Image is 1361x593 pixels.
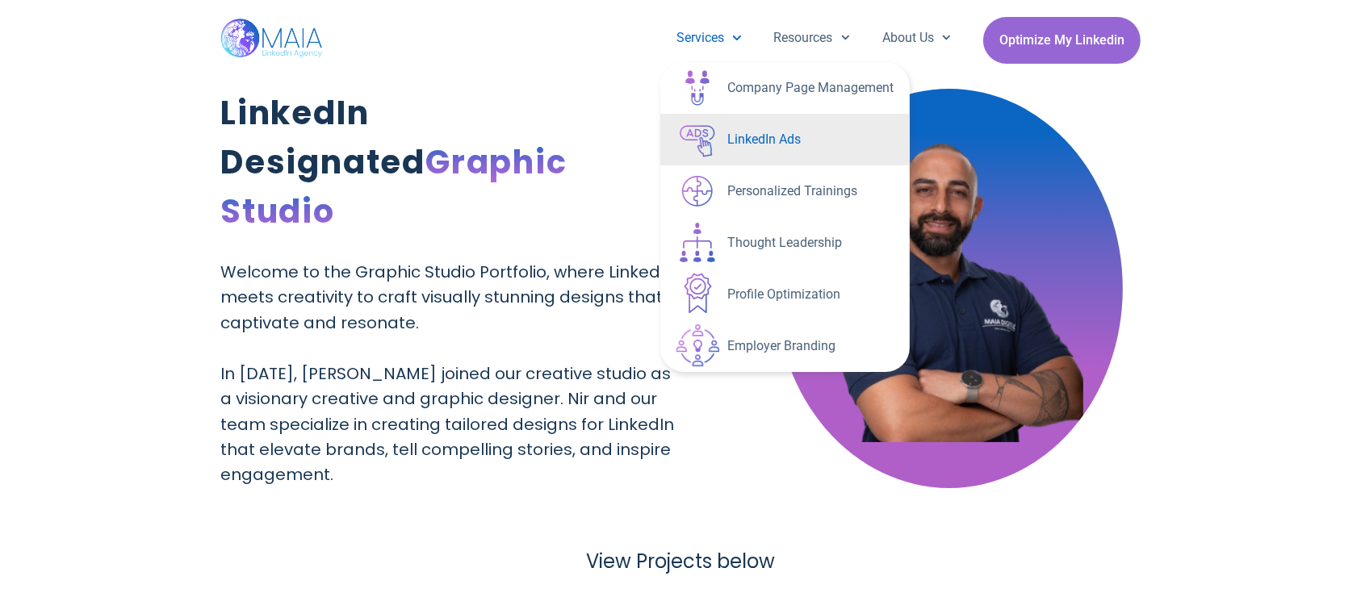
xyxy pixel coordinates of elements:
[660,62,910,114] a: Company Page Management
[220,89,685,237] h1: LinkedIn Designated
[660,165,910,217] a: Personalized Trainings
[660,269,910,320] a: Profile Optimization
[999,25,1124,56] span: Optimize My Linkedin
[660,114,910,165] a: LinkedIn Ads
[660,320,910,372] a: Employer Branding
[983,17,1141,64] a: Optimize My Linkedin
[660,17,967,59] nav: Menu
[660,17,757,59] a: Services
[866,17,967,59] a: About Us
[586,549,775,574] h2: View Projects below
[758,17,866,59] a: Resources
[220,260,685,488] p: Welcome to the Graphic Studio Portfolio, where LinkedIn meets creativity to craft visually stunni...
[660,62,910,372] ul: Services
[660,217,910,269] a: Thought Leadership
